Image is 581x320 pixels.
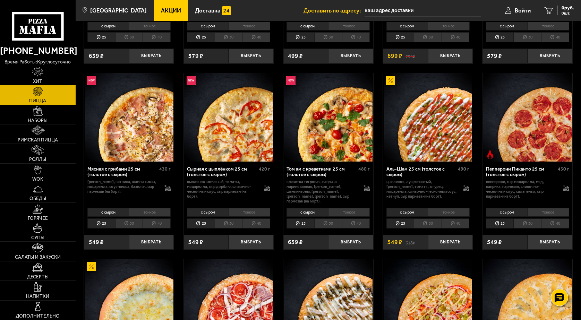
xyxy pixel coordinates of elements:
[486,218,514,228] li: 25
[483,73,572,162] img: Пепперони Пиканто 25 см (толстое с сыром)
[16,314,60,319] span: Дополнительно
[286,76,295,85] img: Новинка
[314,32,342,42] li: 30
[27,275,49,279] span: Десерты
[242,218,270,228] li: 40
[143,32,171,42] li: 40
[188,239,203,245] span: 549 ₽
[89,53,104,59] span: 639 ₽
[387,239,402,245] span: 549 ₽
[383,73,473,162] a: АкционныйАль-Шам 25 см (толстое с сыром)
[528,49,573,63] button: Выбрать
[29,196,46,201] span: Обеды
[87,32,115,42] li: 25
[528,235,573,250] button: Выбрать
[342,32,370,42] li: 40
[486,32,514,42] li: 25
[26,294,49,299] span: Напитки
[428,22,469,31] li: тонкое
[187,166,257,178] div: Сырная с цыплёнком 25 см (толстое с сыром)
[115,218,143,228] li: 30
[87,76,96,85] img: Новинка
[365,4,481,17] input: Ваш адрес доставки
[129,208,170,217] li: тонкое
[487,53,502,59] span: 579 ₽
[287,208,328,217] li: с сыром
[405,239,415,245] s: 618 ₽
[89,239,104,245] span: 549 ₽
[143,218,171,228] li: 40
[187,208,228,217] li: с сыром
[184,73,274,162] a: НовинкаСырная с цыплёнком 25 см (толстое с сыром)
[314,218,342,228] li: 30
[31,235,44,240] span: Супы
[442,32,470,42] li: 40
[129,22,170,31] li: тонкое
[18,138,58,142] span: Римская пицца
[184,73,273,162] img: Сырная с цыплёнком 25 см (толстое с сыром)
[562,6,574,10] span: 0 руб.
[287,218,314,228] li: 25
[28,118,48,123] span: Наборы
[87,22,129,31] li: с сыром
[405,53,415,59] s: 799 ₽
[187,76,196,85] img: Новинка
[328,235,373,250] button: Выбрать
[32,177,43,182] span: WOK
[386,32,414,42] li: 25
[527,22,569,31] li: тонкое
[515,8,531,14] span: Войти
[84,73,174,162] a: НовинкаМясная с грибами 25 см (толстое с сыром)
[215,218,242,228] li: 30
[486,22,527,31] li: с сыром
[159,166,171,172] span: 430 г
[486,150,495,159] img: Острое блюдо
[442,218,470,228] li: 40
[229,208,270,217] li: тонкое
[541,32,569,42] li: 40
[562,11,574,15] span: 0 шт.
[384,73,472,162] img: Аль-Шам 25 см (толстое с сыром)
[287,22,328,31] li: с сыром
[486,208,527,217] li: с сыром
[527,208,569,217] li: тонкое
[28,216,48,221] span: Горячее
[428,235,473,250] button: Выбрать
[328,49,373,63] button: Выбрать
[386,22,428,31] li: с сыром
[229,235,274,250] button: Выбрать
[195,8,221,14] span: Доставка
[414,32,442,42] li: 30
[386,208,428,217] li: с сыром
[328,208,370,217] li: тонкое
[486,180,557,199] p: пепперони, сыр Моцарелла, мед, паприка, пармезан, сливочно-чесночный соус, халапеньо, сыр пармеза...
[222,6,231,15] img: 15daf4d41897b9f0e9f617042186c801.svg
[87,166,157,178] div: Мясная с грибами 25 см (толстое с сыром)
[115,32,143,42] li: 30
[386,166,456,178] div: Аль-Шам 25 см (толстое с сыром)
[187,218,215,228] li: 25
[486,166,556,178] div: Пепперони Пиканто 25 см (толстое с сыром)
[259,166,270,172] span: 420 г
[161,8,181,14] span: Акции
[287,166,357,178] div: Том ям с креветками 25 см (толстое с сыром)
[386,218,414,228] li: 25
[187,180,258,199] p: цыпленок копченый, томаты, моцарелла, сыр дорблю, сливочно-чесночный соус, сыр пармезан (на борт).
[304,8,365,14] span: Доставить по адресу:
[487,239,502,245] span: 549 ₽
[386,76,395,85] img: Акционный
[283,73,373,162] a: НовинкаТом ям с креветками 25 см (толстое с сыром)
[288,53,303,59] span: 499 ₽
[458,166,469,172] span: 490 г
[428,208,469,217] li: тонкое
[414,218,442,228] li: 30
[29,98,46,103] span: Пицца
[513,32,541,42] li: 30
[188,53,203,59] span: 579 ₽
[85,73,173,162] img: Мясная с грибами 25 см (толстое с сыром)
[358,166,370,172] span: 480 г
[229,49,274,63] button: Выбрать
[33,79,42,84] span: Хит
[288,239,303,245] span: 659 ₽
[386,180,457,199] p: цыпленок, лук репчатый, [PERSON_NAME], томаты, огурец, моцарелла, сливочно-чесночный соус, кетчуп...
